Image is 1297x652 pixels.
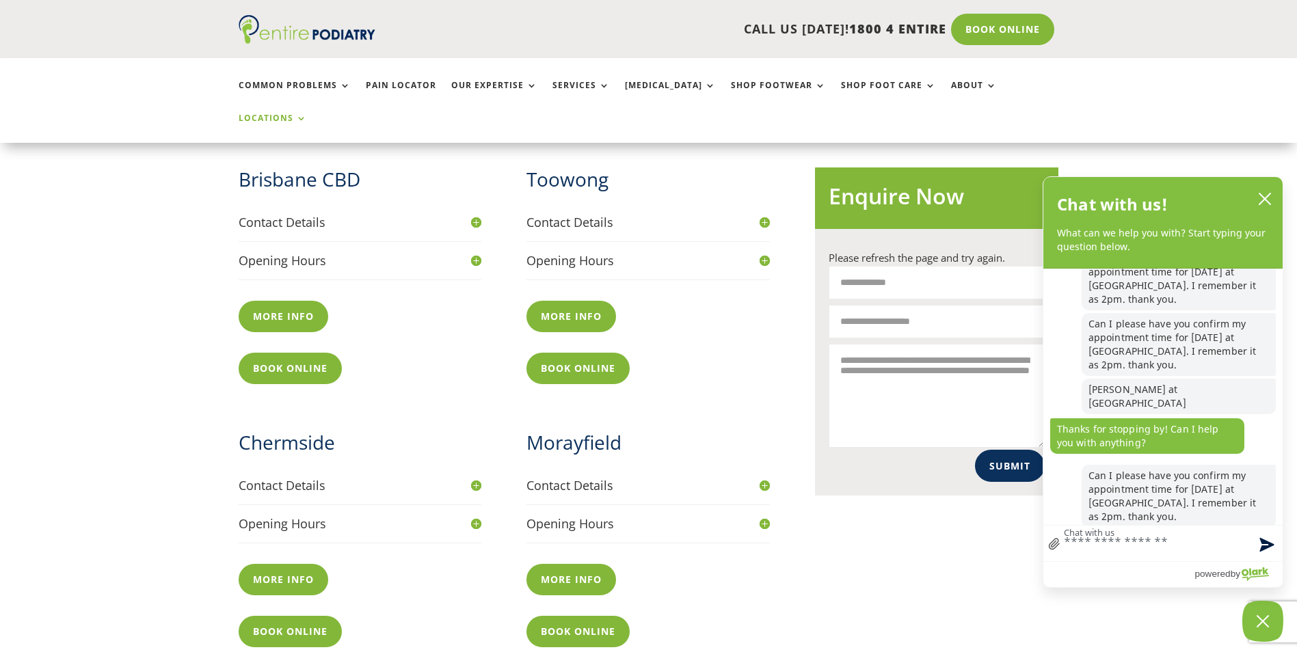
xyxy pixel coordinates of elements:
a: Pain Locator [366,81,436,110]
h2: Brisbane CBD [239,166,482,200]
button: Submit [975,450,1045,481]
p: Please refresh the page and try again. [829,249,1045,267]
a: Shop Footwear [731,81,826,110]
h4: Opening Hours [239,515,482,532]
a: More info [239,301,328,332]
span: powered [1194,565,1230,582]
a: About [951,81,997,110]
h2: Toowong [526,166,770,200]
a: Our Expertise [451,81,537,110]
h4: Contact Details [526,214,770,231]
img: logo (1) [239,15,375,44]
span: by [1231,565,1240,582]
a: file upload [1043,528,1065,561]
label: Chat with us [1064,527,1114,537]
h4: Contact Details [526,477,770,494]
a: Shop Foot Care [841,81,936,110]
a: Book Online [951,14,1054,45]
h2: Chat with us! [1057,191,1168,218]
span: 1800 4 ENTIRE [849,21,946,37]
p: Can I please have you confirm my appointment time for [DATE] at [GEOGRAPHIC_DATA]. I remember it ... [1082,465,1276,528]
a: Locations [239,113,307,143]
a: [MEDICAL_DATA] [625,81,716,110]
a: More info [526,301,616,332]
div: olark chatbox [1043,176,1283,588]
a: Entire Podiatry [239,33,375,46]
button: Send message [1248,530,1283,561]
p: CALL US [DATE]! [428,21,946,38]
button: close chatbox [1254,189,1276,209]
p: Can I please have you confirm my appointment time for [DATE] at [GEOGRAPHIC_DATA]. I remember it ... [1082,247,1276,310]
div: chat [1043,269,1283,526]
a: Book Online [526,616,630,647]
a: Services [552,81,610,110]
h4: Opening Hours [526,252,770,269]
a: Book Online [239,353,342,384]
a: Common Problems [239,81,351,110]
a: More info [526,564,616,595]
h2: Chermside [239,429,482,463]
button: Close Chatbox [1242,601,1283,642]
h4: Contact Details [239,477,482,494]
h4: Opening Hours [239,252,482,269]
p: [PERSON_NAME] at [GEOGRAPHIC_DATA] [1082,379,1276,414]
p: What can we help you with? Start typing your question below. [1057,226,1269,254]
a: Powered by Olark [1194,562,1283,587]
h2: Enquire Now [829,181,1045,219]
h4: Contact Details [239,214,482,231]
a: Book Online [526,353,630,384]
h2: Morayfield [526,429,770,463]
p: Can I please have you confirm my appointment time for [DATE] at [GEOGRAPHIC_DATA]. I remember it ... [1082,313,1276,376]
p: Thanks for stopping by! Can I help you with anything? [1050,418,1244,454]
a: More info [239,564,328,595]
h4: Opening Hours [526,515,770,532]
a: Book Online [239,616,342,647]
